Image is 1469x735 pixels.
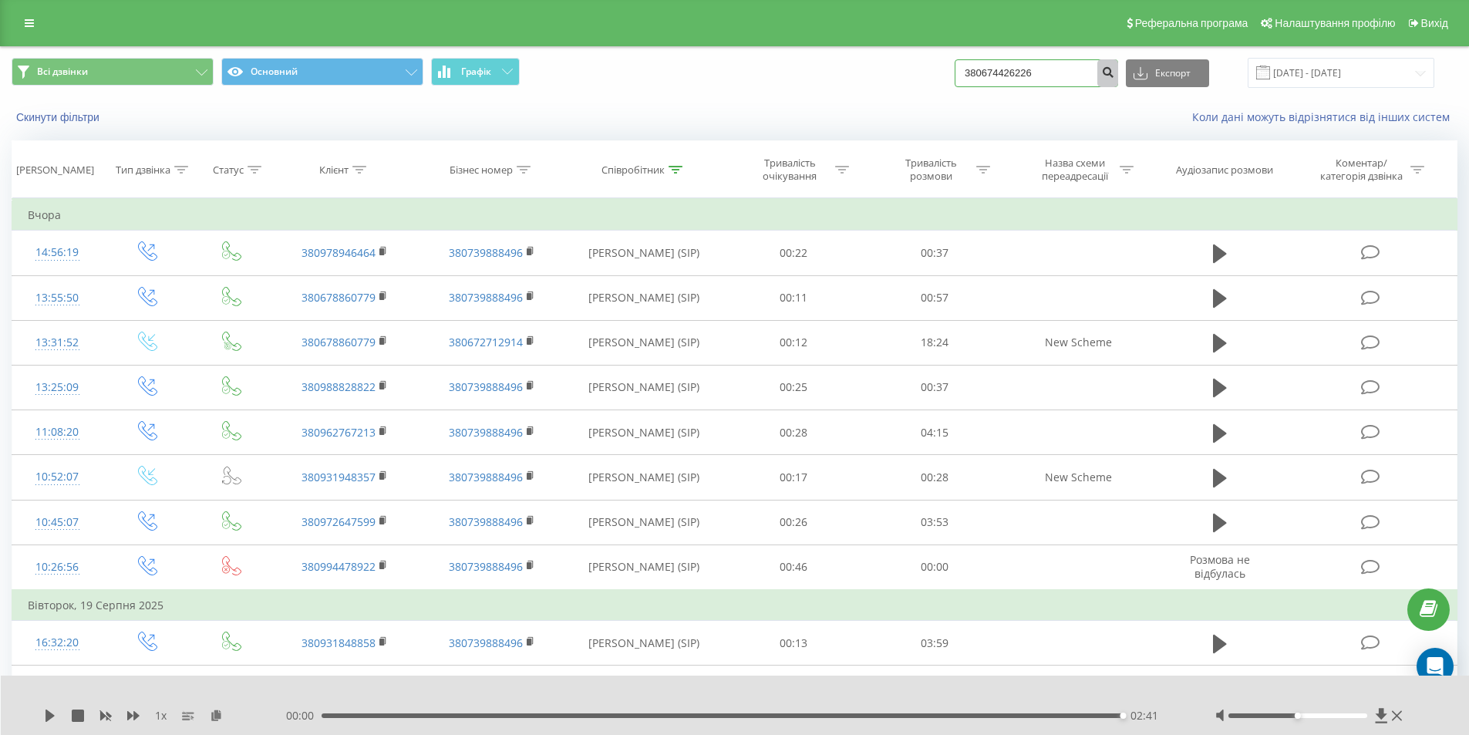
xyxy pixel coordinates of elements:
[864,621,1006,666] td: 03:59
[286,708,322,723] span: 00:00
[16,164,94,177] div: [PERSON_NAME]
[864,666,1006,710] td: 05:15
[302,335,376,349] a: 380678860779
[864,365,1006,410] td: 00:37
[431,58,520,86] button: Графік
[864,455,1006,500] td: 00:28
[565,666,723,710] td: [PERSON_NAME] (SIP)
[302,470,376,484] a: 380931948357
[1190,552,1250,581] span: Розмова не відбулась
[890,157,972,183] div: Тривалість розмови
[723,666,864,710] td: 00:19
[1120,713,1126,719] div: Accessibility label
[449,379,523,394] a: 380739888496
[28,507,87,538] div: 10:45:07
[28,673,87,703] div: 16:22:51
[319,164,349,177] div: Клієнт
[1005,320,1151,365] td: New Scheme
[723,410,864,455] td: 00:28
[12,110,107,124] button: Скинути фільтри
[302,245,376,260] a: 380978946464
[302,636,376,650] a: 380931848858
[864,231,1006,275] td: 00:37
[864,545,1006,590] td: 00:00
[1176,164,1273,177] div: Аудіозапис розмови
[864,275,1006,320] td: 00:57
[864,410,1006,455] td: 04:15
[449,425,523,440] a: 380739888496
[28,628,87,658] div: 16:32:20
[12,200,1457,231] td: Вчора
[1295,713,1301,719] div: Accessibility label
[1126,59,1209,87] button: Експорт
[864,320,1006,365] td: 18:24
[449,559,523,574] a: 380739888496
[864,500,1006,545] td: 03:53
[723,545,864,590] td: 00:46
[302,425,376,440] a: 380962767213
[1275,17,1395,29] span: Налаштування профілю
[1192,110,1457,124] a: Коли дані можуть відрізнятися вiд інших систем
[1005,455,1151,500] td: New Scheme
[723,231,864,275] td: 00:22
[12,58,214,86] button: Всі дзвінки
[449,335,523,349] a: 380672712914
[1421,17,1448,29] span: Вихід
[723,365,864,410] td: 00:25
[601,164,665,177] div: Співробітник
[28,462,87,492] div: 10:52:07
[37,66,88,78] span: Всі дзвінки
[302,514,376,529] a: 380972647599
[1130,708,1158,723] span: 02:41
[449,245,523,260] a: 380739888496
[1316,157,1407,183] div: Коментар/категорія дзвінка
[565,320,723,365] td: [PERSON_NAME] (SIP)
[1033,157,1116,183] div: Назва схеми переадресації
[565,545,723,590] td: [PERSON_NAME] (SIP)
[28,417,87,447] div: 11:08:20
[449,514,523,529] a: 380739888496
[221,58,423,86] button: Основний
[723,621,864,666] td: 00:13
[1135,17,1248,29] span: Реферальна програма
[723,500,864,545] td: 00:26
[723,320,864,365] td: 00:12
[213,164,244,177] div: Статус
[450,164,513,177] div: Бізнес номер
[12,590,1457,621] td: Вівторок, 19 Серпня 2025
[749,157,831,183] div: Тривалість очікування
[449,290,523,305] a: 380739888496
[449,636,523,650] a: 380739888496
[116,164,170,177] div: Тип дзвінка
[723,275,864,320] td: 00:11
[28,238,87,268] div: 14:56:19
[565,410,723,455] td: [PERSON_NAME] (SIP)
[723,455,864,500] td: 00:17
[28,283,87,313] div: 13:55:50
[1023,673,1135,702] span: Ringostat responsible ma...
[565,231,723,275] td: [PERSON_NAME] (SIP)
[565,455,723,500] td: [PERSON_NAME] (SIP)
[155,708,167,723] span: 1 x
[302,559,376,574] a: 380994478922
[565,621,723,666] td: [PERSON_NAME] (SIP)
[449,470,523,484] a: 380739888496
[565,275,723,320] td: [PERSON_NAME] (SIP)
[28,328,87,358] div: 13:31:52
[461,66,491,77] span: Графік
[1417,648,1454,685] div: Open Intercom Messenger
[302,379,376,394] a: 380988828822
[28,373,87,403] div: 13:25:09
[955,59,1118,87] input: Пошук за номером
[28,552,87,582] div: 10:26:56
[565,500,723,545] td: [PERSON_NAME] (SIP)
[302,290,376,305] a: 380678860779
[565,365,723,410] td: [PERSON_NAME] (SIP)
